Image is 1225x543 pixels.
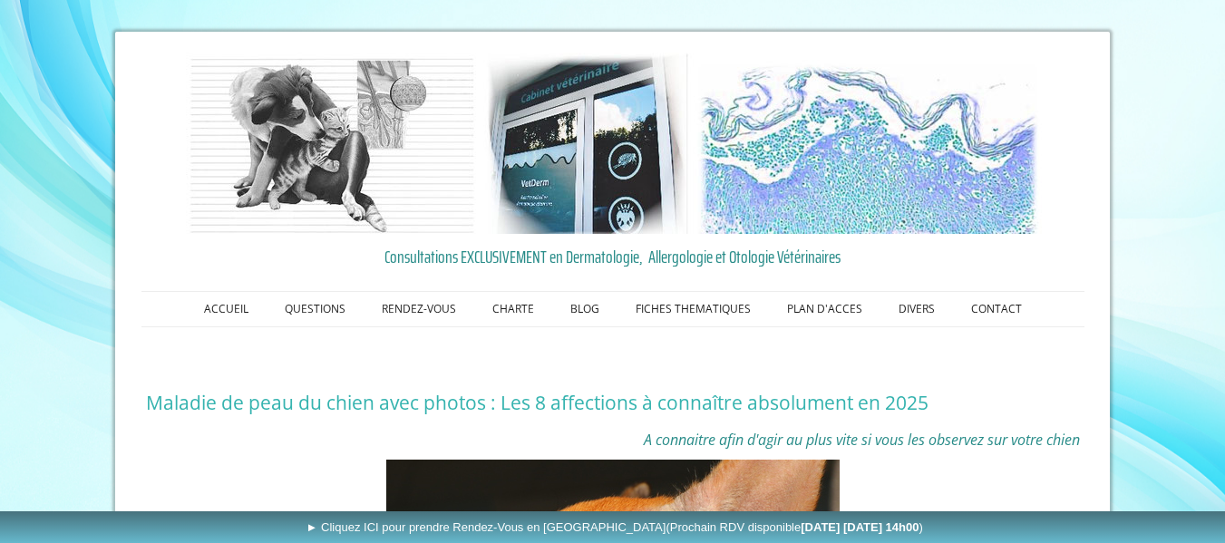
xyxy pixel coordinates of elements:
b: [DATE] [DATE] 14h00 [801,520,919,534]
a: QUESTIONS [267,292,364,326]
h1: Maladie de peau du chien avec photos : Les 8 affections à connaître absolument en 2025 [146,391,1080,414]
a: FICHES THEMATIQUES [617,292,769,326]
span: (Prochain RDV disponible ) [666,520,922,534]
a: ACCUEIL [186,292,267,326]
a: CHARTE [474,292,552,326]
span: A connaitre afin d'agir au plus vite si vous les observez sur votre chien [644,430,1080,450]
a: RENDEZ-VOUS [364,292,474,326]
a: BLOG [552,292,617,326]
a: DIVERS [880,292,953,326]
a: CONTACT [953,292,1040,326]
a: PLAN D'ACCES [769,292,880,326]
a: Consultations EXCLUSIVEMENT en Dermatologie, Allergologie et Otologie Vétérinaires [146,243,1080,270]
span: ► Cliquez ICI pour prendre Rendez-Vous en [GEOGRAPHIC_DATA] [306,520,923,534]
